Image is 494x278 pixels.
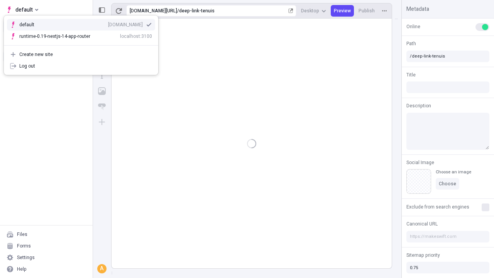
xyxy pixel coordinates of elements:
button: Choose [436,178,459,190]
input: https://makeswift.com [406,231,489,242]
span: Description [406,102,431,109]
span: Social Image [406,159,434,166]
span: Path [406,40,416,47]
span: Publish [359,8,375,14]
button: Button [95,100,109,114]
div: Choose an image [436,169,471,175]
button: Desktop [298,5,329,17]
div: Forms [17,243,31,249]
div: runtime-0.19-nextjs-14-app-router [19,33,90,39]
span: Title [406,71,416,78]
div: default [19,22,46,28]
span: Preview [334,8,351,14]
button: Publish [355,5,378,17]
div: [URL][DOMAIN_NAME] [130,8,177,14]
span: Online [406,23,420,30]
span: Canonical URL [406,220,438,227]
div: Help [17,266,27,272]
button: Text [95,69,109,83]
div: deep-link-tenuis [179,8,287,14]
span: Desktop [301,8,319,14]
button: Select site [3,4,41,15]
span: Exclude from search engines [406,203,469,210]
div: [DOMAIN_NAME] [108,22,143,28]
div: / [177,8,179,14]
span: Sitemap priority [406,252,440,259]
div: Suggestions [4,16,158,45]
div: A [98,265,106,273]
button: Image [95,84,109,98]
span: default [15,5,33,14]
div: localhost:3100 [120,33,152,39]
span: Choose [439,181,456,187]
div: Files [17,231,27,237]
button: Preview [331,5,354,17]
div: Settings [17,254,35,261]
